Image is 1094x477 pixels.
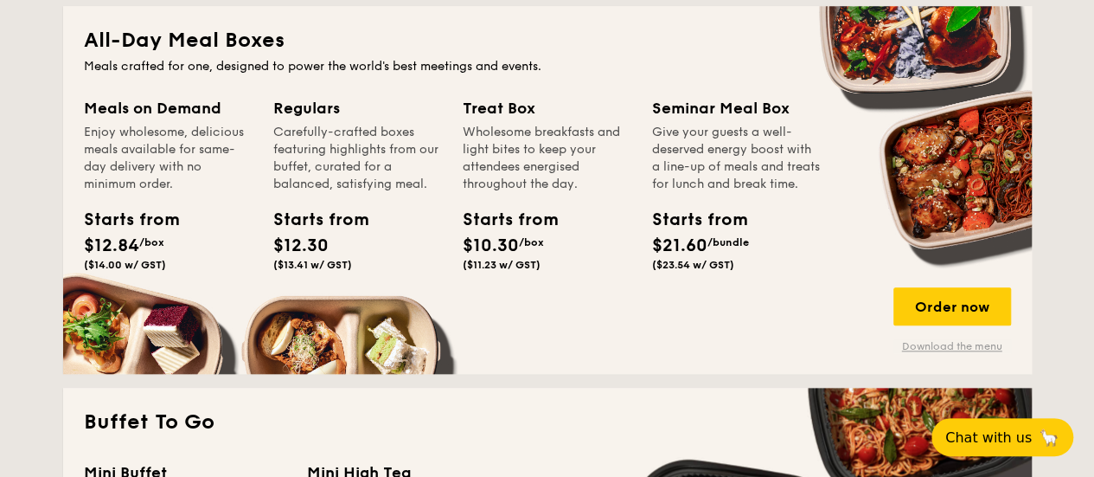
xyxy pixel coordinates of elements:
[652,259,734,271] span: ($23.54 w/ GST)
[463,207,541,233] div: Starts from
[84,259,166,271] span: ($14.00 w/ GST)
[139,236,164,248] span: /box
[273,207,351,233] div: Starts from
[652,96,821,120] div: Seminar Meal Box
[945,429,1032,446] span: Chat with us
[463,259,541,271] span: ($11.23 w/ GST)
[463,124,631,193] div: Wholesome breakfasts and light bites to keep your attendees energised throughout the day.
[273,96,442,120] div: Regulars
[273,259,352,271] span: ($13.41 w/ GST)
[893,287,1011,326] div: Order now
[84,124,253,193] div: Enjoy wholesome, delicious meals available for same-day delivery with no minimum order.
[652,207,730,233] div: Starts from
[519,236,544,248] span: /box
[652,124,821,193] div: Give your guests a well-deserved energy boost with a line-up of meals and treats for lunch and br...
[273,124,442,193] div: Carefully-crafted boxes featuring highlights from our buffet, curated for a balanced, satisfying ...
[84,96,253,120] div: Meals on Demand
[463,96,631,120] div: Treat Box
[463,235,519,256] span: $10.30
[931,418,1073,456] button: Chat with us🦙
[84,27,1011,55] h2: All-Day Meal Boxes
[84,58,1011,75] div: Meals crafted for one, designed to power the world's best meetings and events.
[652,235,707,256] span: $21.60
[707,236,749,248] span: /bundle
[84,235,139,256] span: $12.84
[273,235,329,256] span: $12.30
[893,339,1011,353] a: Download the menu
[84,207,162,233] div: Starts from
[84,409,1011,436] h2: Buffet To Go
[1039,428,1059,448] span: 🦙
